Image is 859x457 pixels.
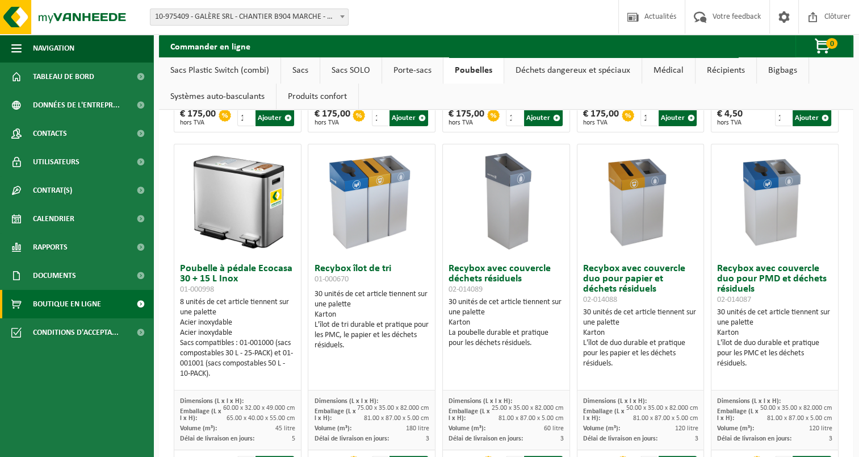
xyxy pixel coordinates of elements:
input: 1 [372,109,389,126]
button: Ajouter [793,109,831,126]
h3: Recybox îlot de tri [314,264,429,286]
span: 180 litre [406,425,429,432]
a: Récipients [695,57,756,84]
span: Calendrier [33,205,74,233]
span: 02-014087 [717,296,751,304]
span: 65.00 x 40.00 x 55.00 cm [227,415,295,422]
span: Délai de livraison en jours: [314,435,388,442]
button: Ajouter [659,109,697,126]
span: 81.00 x 87.00 x 5.00 cm [767,415,832,422]
a: Poubelles [443,57,504,84]
div: € 175,00 [449,109,484,126]
span: 01-000998 [180,285,214,294]
span: Dimensions (L x l x H): [180,398,244,405]
button: 0 [795,35,852,57]
span: 75.00 x 35.00 x 82.000 cm [357,405,429,412]
span: 3 [694,435,698,442]
div: € 175,00 [583,109,619,126]
span: 81.00 x 87.00 x 5.00 cm [632,415,698,422]
button: Ajouter [524,109,563,126]
span: Dimensions (L x l x H): [717,398,781,405]
span: 25.00 x 35.00 x 82.000 cm [492,405,564,412]
div: L'îlot de duo durable et pratique pour les PMC et les déchets résiduels. [717,338,832,369]
span: 3 [426,435,429,442]
span: Délai de livraison en jours: [449,435,523,442]
a: Sacs SOLO [320,57,382,84]
span: hors TVA [314,119,350,126]
div: 30 unités de cet article tiennent sur une palette [583,308,698,369]
a: Médical [642,57,695,84]
input: 1 [506,109,523,126]
div: Acier inoxydable [180,328,295,338]
span: Volume (m³): [449,425,485,432]
span: Utilisateurs [33,148,79,176]
div: 30 unités de cet article tiennent sur une palette [449,297,564,348]
a: Bigbags [757,57,808,84]
span: Tableau de bord [33,63,94,91]
div: € 4,50 [717,109,743,126]
span: 3 [560,435,564,442]
h3: Recybox avec couvercle déchets résiduels [449,264,564,294]
span: 02-014089 [449,285,483,294]
h3: Recybox avec couvercle duo pour papier et déchets résiduels [583,264,698,305]
span: 60.00 x 32.00 x 49.000 cm [223,405,295,412]
span: 60 litre [544,425,564,432]
button: Ajouter [389,109,428,126]
div: Acier inoxydable [180,318,295,328]
div: 30 unités de cet article tiennent sur une palette [717,308,832,369]
span: 120 litre [809,425,832,432]
span: 01-000670 [314,275,348,284]
img: 02-014088 [584,144,697,258]
span: Délai de livraison en jours: [180,435,254,442]
span: Volume (m³): [180,425,217,432]
span: Contrat(s) [33,176,72,205]
div: Karton [717,328,832,338]
span: Rapports [33,233,68,261]
span: Navigation [33,34,74,63]
span: 50.00 x 35.00 x 82.000 cm [760,405,832,412]
div: La poubelle durable et pratique pour les déchets résiduels. [449,328,564,348]
span: hors TVA [717,119,743,126]
img: 02-014089 [449,144,563,258]
div: € 175,00 [314,109,350,126]
span: Boutique en ligne [33,290,101,318]
h3: Poubelle à pédale Ecocasa 30 + 15 L Inox [180,264,295,294]
div: Karton [449,318,564,328]
a: Sacs [281,57,320,84]
div: 30 unités de cet article tiennent sur une palette [314,289,429,351]
span: hors TVA [449,119,484,126]
h3: Recybox avec couvercle duo pour PMD et déchets résiduels [717,264,832,305]
button: Ajouter [255,109,294,126]
span: 10-975409 - GALÈRE SRL - CHANTIER B904 MARCHE - MARCHE-EN-FAMENNE [150,9,349,26]
span: hors TVA [583,119,619,126]
span: 3 [829,435,832,442]
div: 8 unités de cet article tiennent sur une palette [180,297,295,379]
span: Emballage (L x l x H): [717,408,759,422]
span: 81.00 x 87.00 x 5.00 cm [498,415,564,422]
img: 01-000998 [181,144,294,258]
span: Délai de livraison en jours: [583,435,657,442]
div: L'îlot de duo durable et pratique pour les papier et les déchets résiduels. [583,338,698,369]
span: Emballage (L x l x H): [314,408,355,422]
input: 1 [775,109,792,126]
span: Volume (m³): [314,425,351,432]
div: L'îlot de tri durable et pratique pour les PMC, le papier et les déchets résiduels. [314,320,429,351]
span: 02-014088 [583,296,617,304]
span: 50.00 x 35.00 x 82.000 cm [626,405,698,412]
span: Emballage (L x l x H): [449,408,490,422]
span: Données de l'entrepr... [33,91,120,119]
span: Délai de livraison en jours: [717,435,791,442]
a: Sacs Plastic Switch (combi) [159,57,280,84]
span: hors TVA [180,119,216,126]
span: Dimensions (L x l x H): [314,398,378,405]
a: Produits confort [276,84,358,110]
span: 120 litre [674,425,698,432]
div: Sacs compatibles : 01-001000 (sacs compostables 30 L - 25-PACK) et 01-001001 (sacs compostables 5... [180,338,295,379]
a: Systèmes auto-basculants [159,84,276,110]
a: Déchets dangereux et spéciaux [504,57,642,84]
span: 10-975409 - GALÈRE SRL - CHANTIER B904 MARCHE - MARCHE-EN-FAMENNE [150,9,348,25]
span: Dimensions (L x l x H): [449,398,512,405]
span: Conditions d'accepta... [33,318,119,347]
a: Porte-sacs [382,57,443,84]
span: Volume (m³): [717,425,754,432]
